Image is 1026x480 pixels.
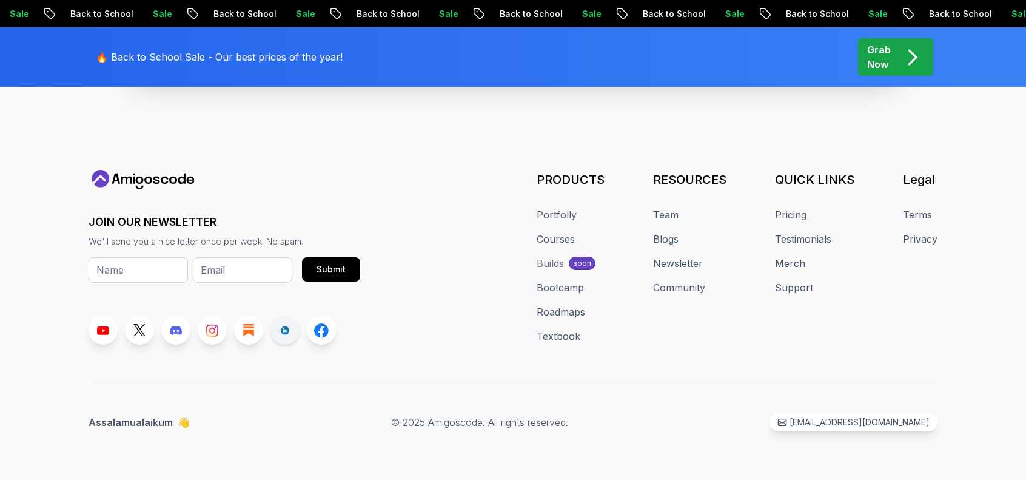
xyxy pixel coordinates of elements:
[89,257,188,283] input: Name
[89,316,118,345] a: Youtube link
[307,316,336,345] a: Facebook link
[537,329,580,343] a: Textbook
[537,256,564,271] div: Builds
[89,415,190,430] p: Assalamualaikum
[772,8,854,20] p: Back to School
[193,257,292,283] input: Email
[903,232,937,246] a: Privacy
[903,171,937,188] h3: Legal
[915,8,998,20] p: Back to School
[125,316,154,345] a: Twitter link
[139,8,178,20] p: Sale
[629,8,711,20] p: Back to School
[775,208,806,222] a: Pricing
[317,263,346,275] div: Submit
[302,257,360,282] button: Submit
[790,416,930,428] p: [EMAIL_ADDRESS][DOMAIN_NAME]
[537,171,605,188] h3: PRODUCTS
[282,8,321,20] p: Sale
[199,8,282,20] p: Back to School
[537,280,584,295] a: Bootcamp
[568,8,607,20] p: Sale
[775,280,813,295] a: Support
[867,42,891,72] p: Grab Now
[854,8,893,20] p: Sale
[161,316,190,345] a: Discord link
[391,415,568,430] p: © 2025 Amigoscode. All rights reserved.
[270,316,300,345] a: LinkedIn link
[573,259,591,268] p: soon
[343,8,425,20] p: Back to School
[56,8,139,20] p: Back to School
[425,8,464,20] p: Sale
[89,235,360,248] p: We'll send you a nice letter once per week. No spam.
[653,256,703,271] a: Newsletter
[903,208,932,222] a: Terms
[177,414,191,430] span: 👋
[486,8,568,20] p: Back to School
[775,256,805,271] a: Merch
[775,171,854,188] h3: QUICK LINKS
[537,208,577,222] a: Portfolly
[653,280,705,295] a: Community
[711,8,750,20] p: Sale
[537,305,585,319] a: Roadmaps
[89,214,360,231] h3: JOIN OUR NEWSLETTER
[653,232,679,246] a: Blogs
[234,316,263,345] a: Blog link
[653,208,679,222] a: Team
[537,232,575,246] a: Courses
[198,316,227,345] a: Instagram link
[96,50,343,64] p: 🔥 Back to School Sale - Our best prices of the year!
[775,232,831,246] a: Testimonials
[653,171,726,188] h3: RESOURCES
[769,413,937,431] a: [EMAIL_ADDRESS][DOMAIN_NAME]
